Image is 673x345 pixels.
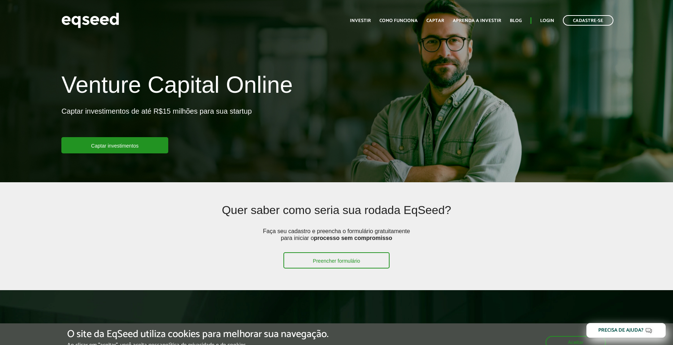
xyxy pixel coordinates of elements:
[67,329,329,340] h5: O site da EqSeed utiliza cookies para melhorar sua navegação.
[283,252,390,268] a: Preencher formulário
[314,235,392,241] strong: processo sem compromisso
[61,11,119,30] img: EqSeed
[261,228,412,252] p: Faça seu cadastro e preencha o formulário gratuitamente para iniciar o
[540,18,554,23] a: Login
[510,18,522,23] a: Blog
[350,18,371,23] a: Investir
[453,18,501,23] a: Aprenda a investir
[379,18,418,23] a: Como funciona
[61,107,252,137] p: Captar investimentos de até R$15 milhões para sua startup
[563,15,613,26] a: Cadastre-se
[61,137,168,153] a: Captar investimentos
[118,204,556,227] h2: Quer saber como seria sua rodada EqSeed?
[61,72,292,101] h1: Venture Capital Online
[426,18,444,23] a: Captar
